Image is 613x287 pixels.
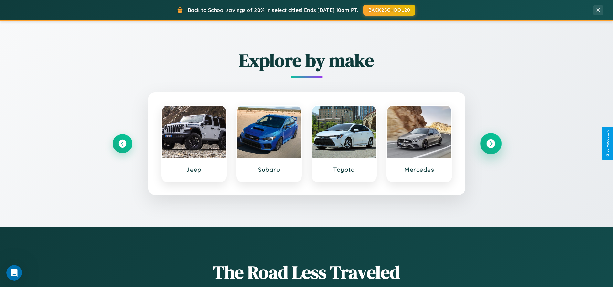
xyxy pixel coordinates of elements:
iframe: Intercom live chat [6,265,22,281]
h3: Toyota [319,166,370,173]
span: Back to School savings of 20% in select cities! Ends [DATE] 10am PT. [188,7,358,13]
h2: Explore by make [113,48,501,73]
h1: The Road Less Traveled [113,260,501,285]
button: BACK2SCHOOL20 [363,5,415,16]
h3: Mercedes [394,166,445,173]
h3: Subaru [243,166,295,173]
h3: Jeep [168,166,220,173]
div: Give Feedback [605,130,610,157]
